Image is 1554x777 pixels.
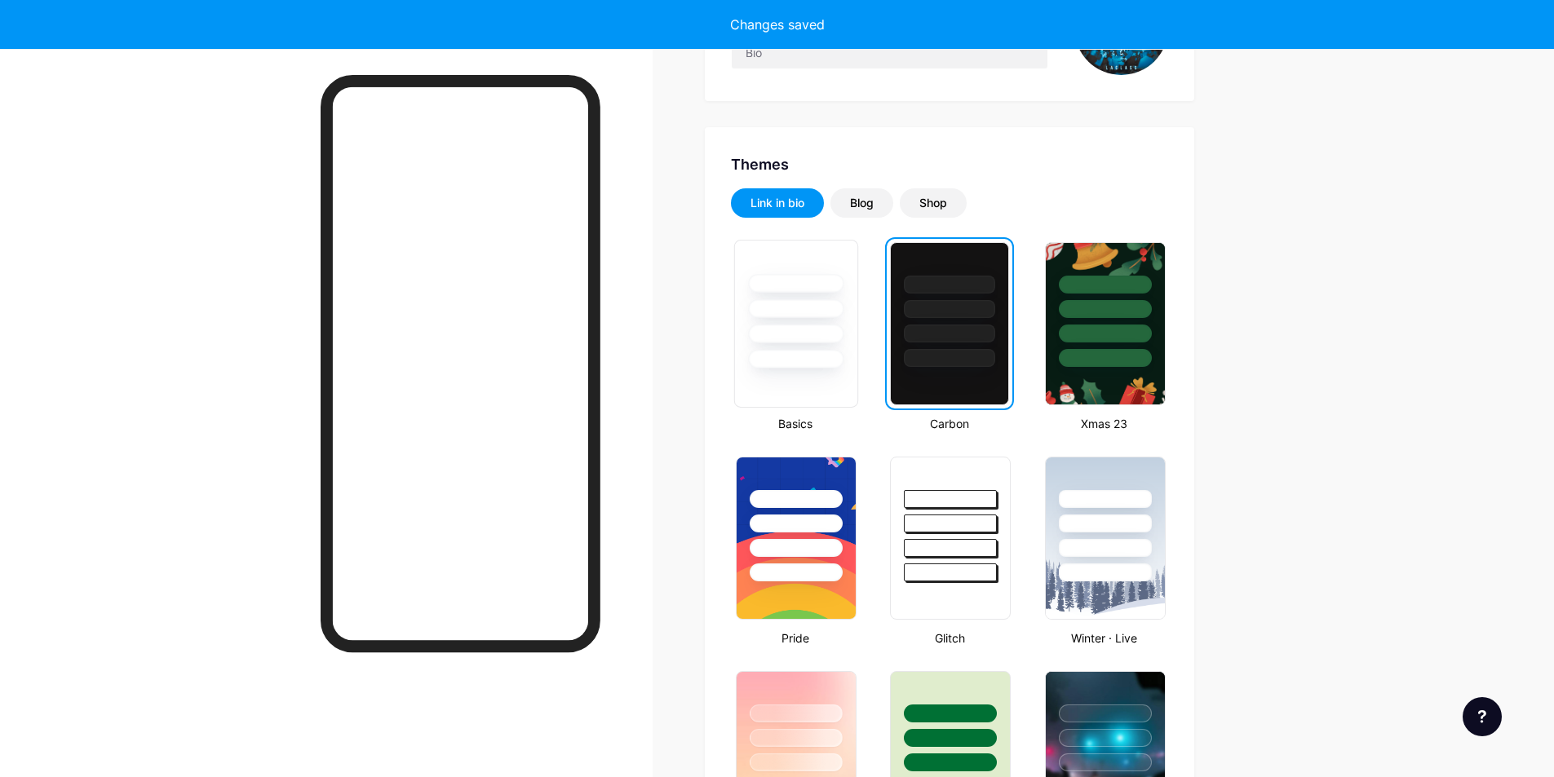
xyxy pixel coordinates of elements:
[885,415,1013,432] div: Carbon
[730,15,825,34] div: Changes saved
[1040,415,1168,432] div: Xmas 23
[750,195,804,211] div: Link in bio
[731,629,859,647] div: Pride
[731,153,1168,175] div: Themes
[919,195,947,211] div: Shop
[885,629,1013,647] div: Glitch
[732,36,1047,68] input: Bio
[1040,629,1168,647] div: Winter · Live
[850,195,874,211] div: Blog
[731,415,859,432] div: Basics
